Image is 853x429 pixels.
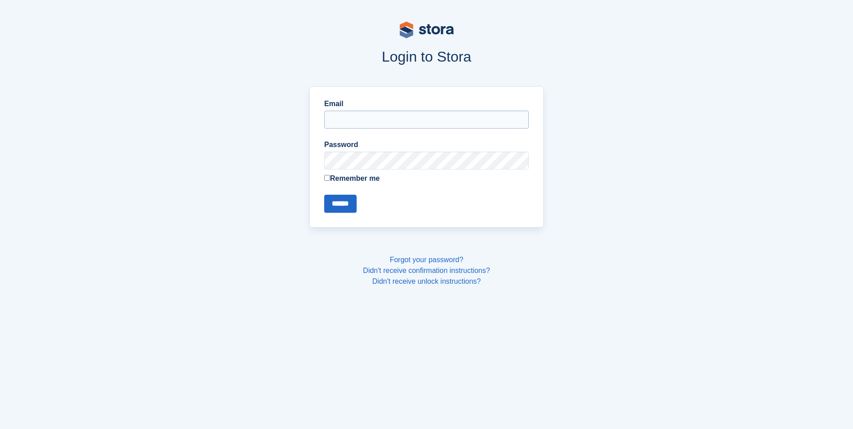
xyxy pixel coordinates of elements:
[138,49,715,65] h1: Login to Stora
[390,256,464,264] a: Forgot your password?
[324,175,330,181] input: Remember me
[372,277,481,285] a: Didn't receive unlock instructions?
[324,139,529,150] label: Password
[324,173,529,184] label: Remember me
[363,267,490,274] a: Didn't receive confirmation instructions?
[400,22,454,38] img: stora-logo-53a41332b3708ae10de48c4981b4e9114cc0af31d8433b30ea865607fb682f29.svg
[324,98,529,109] label: Email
